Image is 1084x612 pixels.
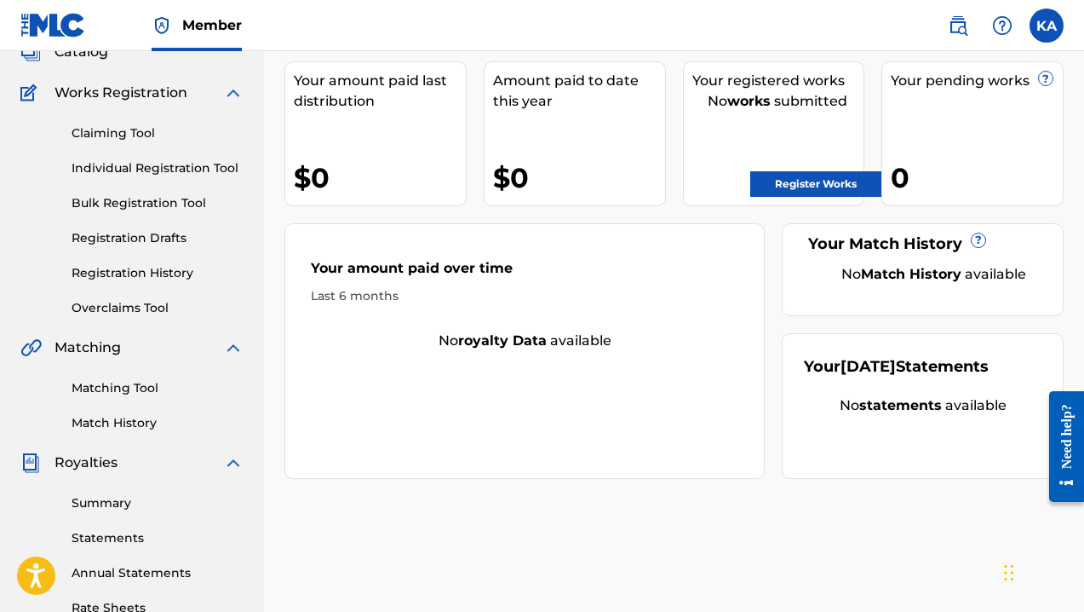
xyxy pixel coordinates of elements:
[493,71,665,112] div: Amount paid to date this year
[311,258,738,287] div: Your amount paid over time
[54,83,187,103] span: Works Registration
[458,332,547,349] strong: royalty data
[72,529,244,547] a: Statements
[891,71,1063,91] div: Your pending works
[54,338,121,358] span: Matching
[182,15,242,35] span: Member
[72,229,244,247] a: Registration Drafts
[20,83,43,103] img: Works Registration
[20,13,86,38] img: MLC Logo
[804,355,989,378] div: Your Statements
[72,564,244,582] a: Annual Statements
[992,15,1012,36] img: help
[1036,377,1084,517] iframe: Resource Center
[152,15,172,36] img: Top Rightsholder
[311,287,738,305] div: Last 6 months
[1039,72,1052,85] span: ?
[1004,547,1014,598] div: Drag
[999,530,1084,612] iframe: Chat Widget
[840,357,896,376] span: [DATE]
[223,338,244,358] img: expand
[20,453,41,473] img: Royalties
[54,42,108,62] span: Catalog
[223,83,244,103] img: expand
[294,159,466,197] div: $0
[72,414,244,432] a: Match History
[20,42,108,62] a: CatalogCatalog
[804,395,1041,416] div: No available
[948,15,968,36] img: search
[1030,9,1064,43] div: User Menu
[285,331,764,351] div: No available
[861,266,961,282] strong: Match History
[692,71,864,91] div: Your registered works
[72,379,244,397] a: Matching Tool
[972,234,985,247] span: ?
[72,124,244,142] a: Claiming Tool
[692,91,864,112] div: No submitted
[941,9,975,43] a: Public Search
[493,159,665,197] div: $0
[859,397,942,413] strong: statements
[804,233,1041,256] div: Your Match History
[750,171,881,197] a: Register Works
[20,42,41,62] img: Catalog
[891,159,1063,197] div: 0
[20,338,42,358] img: Matching
[72,194,244,212] a: Bulk Registration Tool
[72,264,244,282] a: Registration History
[54,453,118,473] span: Royalties
[825,264,1041,285] div: No available
[72,159,244,177] a: Individual Registration Tool
[72,299,244,317] a: Overclaims Tool
[294,71,466,112] div: Your amount paid last distribution
[223,453,244,473] img: expand
[727,93,771,109] strong: works
[72,494,244,512] a: Summary
[985,9,1019,43] div: Help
